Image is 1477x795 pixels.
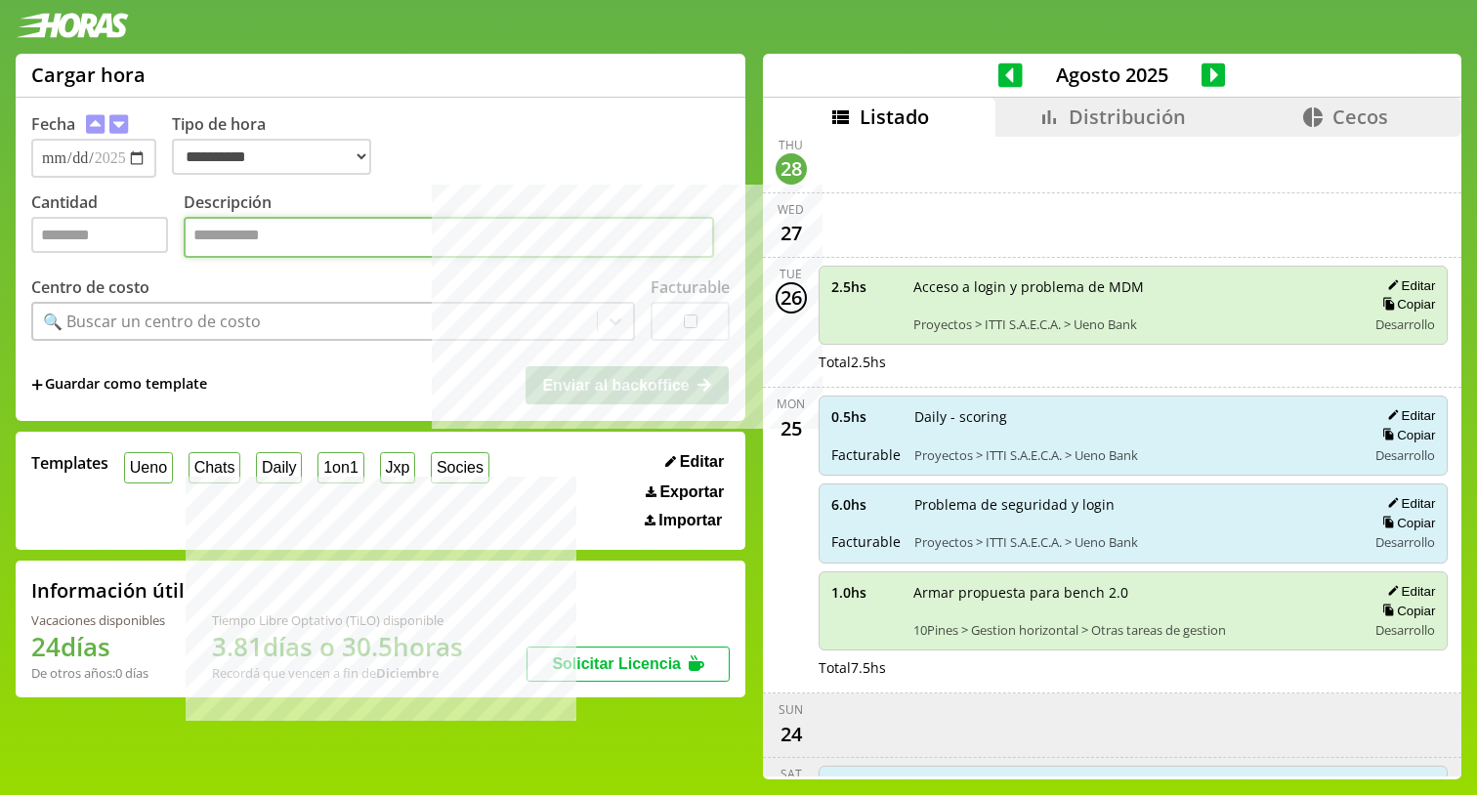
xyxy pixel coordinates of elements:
span: Importar [658,512,722,529]
button: Ueno [124,452,173,482]
img: logotipo [16,13,129,38]
label: Tipo de hora [172,113,387,178]
button: Copiar [1376,515,1435,531]
div: Mon [777,396,805,412]
label: Facturable [651,276,730,298]
span: Desarrollo [1375,533,1435,551]
span: Desarrollo [1375,621,1435,639]
div: Tue [780,266,802,282]
h1: 24 días [31,629,165,664]
div: 25 [776,412,807,443]
h2: Información útil [31,577,185,604]
div: 26 [776,282,807,314]
div: Recordá que vencen a fin de [212,664,463,682]
span: Listado [860,104,929,130]
span: Acceso a login y problema de MDM [913,277,1354,296]
span: Desarrollo [1375,315,1435,333]
div: Tiempo Libre Optativo (TiLO) disponible [212,611,463,629]
button: Editar [1381,407,1435,424]
span: Facturable [831,445,901,464]
div: Wed [778,201,804,218]
button: Editar [1381,583,1435,600]
span: Exportar [659,483,724,501]
button: Copiar [1376,296,1435,313]
input: Cantidad [31,217,168,253]
textarea: Descripción [184,217,714,258]
span: 6.0 hs [831,495,901,514]
label: Fecha [31,113,75,135]
span: Agosto 2025 [1023,62,1202,88]
span: Editar [680,453,724,471]
div: Sun [779,701,803,718]
button: 1on1 [317,452,363,482]
div: Total 2.5 hs [819,353,1449,371]
span: Proyectos > ITTI S.A.E.C.A. > Ueno Bank [914,533,1354,551]
span: Armar propuesta para bench 2.0 [913,583,1354,602]
div: 🔍 Buscar un centro de costo [43,311,261,332]
span: 0.5 hs [831,407,901,426]
h1: 3.81 días o 30.5 horas [212,629,463,664]
span: 1.0 hs [831,583,900,602]
span: +Guardar como template [31,374,207,396]
button: Editar [659,452,730,472]
button: Solicitar Licencia [527,647,730,682]
span: Daily - scoring [914,407,1354,426]
button: Chats [189,452,240,482]
div: 24 [776,718,807,749]
span: Cecos [1332,104,1388,130]
button: Daily [256,452,302,482]
span: Proyectos > ITTI S.A.E.C.A. > Ueno Bank [914,446,1354,464]
button: Exportar [640,482,730,502]
button: Editar [1381,495,1435,512]
div: Total 7.5 hs [819,658,1449,677]
button: Socies [431,452,489,482]
button: Copiar [1376,603,1435,619]
span: Distribución [1069,104,1186,130]
b: Diciembre [376,664,439,682]
span: 10Pines > Gestion horizontal > Otras tareas de gestion [913,621,1354,639]
div: 28 [776,153,807,185]
div: De otros años: 0 días [31,664,165,682]
div: Sat [781,766,802,782]
span: Facturable [831,532,901,551]
span: Problema de seguridad y login [914,495,1354,514]
button: Editar [1381,277,1435,294]
div: 27 [776,218,807,249]
span: Solicitar Licencia [552,655,681,672]
label: Descripción [184,191,730,263]
span: Templates [31,452,108,474]
button: Jxp [380,452,416,482]
div: Vacaciones disponibles [31,611,165,629]
span: 2.5 hs [831,277,900,296]
div: Thu [779,137,803,153]
select: Tipo de hora [172,139,371,175]
span: Desarrollo [1375,446,1435,464]
label: Cantidad [31,191,184,263]
div: scrollable content [763,137,1461,777]
label: Centro de costo [31,276,149,298]
span: + [31,374,43,396]
span: Proyectos > ITTI S.A.E.C.A. > Ueno Bank [913,315,1354,333]
h1: Cargar hora [31,62,146,88]
button: Copiar [1376,427,1435,443]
